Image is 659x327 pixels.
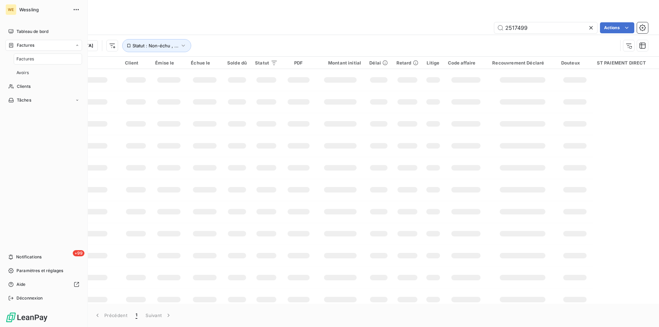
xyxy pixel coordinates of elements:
[597,60,655,66] div: ST PAIEMENT DIRECT
[600,22,634,33] button: Actions
[17,83,31,90] span: Clients
[16,28,48,35] span: Tableau de bord
[155,60,183,66] div: Émise le
[427,60,439,66] div: Litige
[122,39,191,52] button: Statut : Non-échu , ...
[369,60,388,66] div: Délai
[16,70,29,76] span: Avoirs
[492,60,553,66] div: Recouvrement Déclaré
[90,308,131,323] button: Précédent
[191,60,219,66] div: Échue le
[19,7,69,12] span: Wessling
[16,56,34,62] span: Factures
[17,97,31,103] span: Tâches
[16,268,63,274] span: Paramètres et réglages
[286,60,311,66] div: PDF
[125,60,147,66] div: Client
[16,281,26,288] span: Aide
[5,4,16,15] div: WE
[227,60,247,66] div: Solde dû
[561,60,589,66] div: Douteux
[448,60,484,66] div: Code affaire
[396,60,419,66] div: Retard
[17,42,34,48] span: Factures
[141,308,176,323] button: Suivant
[320,60,361,66] div: Montant initial
[16,254,42,260] span: Notifications
[5,279,82,290] a: Aide
[636,304,652,320] iframe: Intercom live chat
[16,295,43,301] span: Déconnexion
[136,312,137,319] span: 1
[5,312,48,323] img: Logo LeanPay
[255,60,278,66] div: Statut
[131,308,141,323] button: 1
[132,43,178,48] span: Statut : Non-échu , ...
[494,22,597,33] input: Rechercher
[73,250,84,256] span: +99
